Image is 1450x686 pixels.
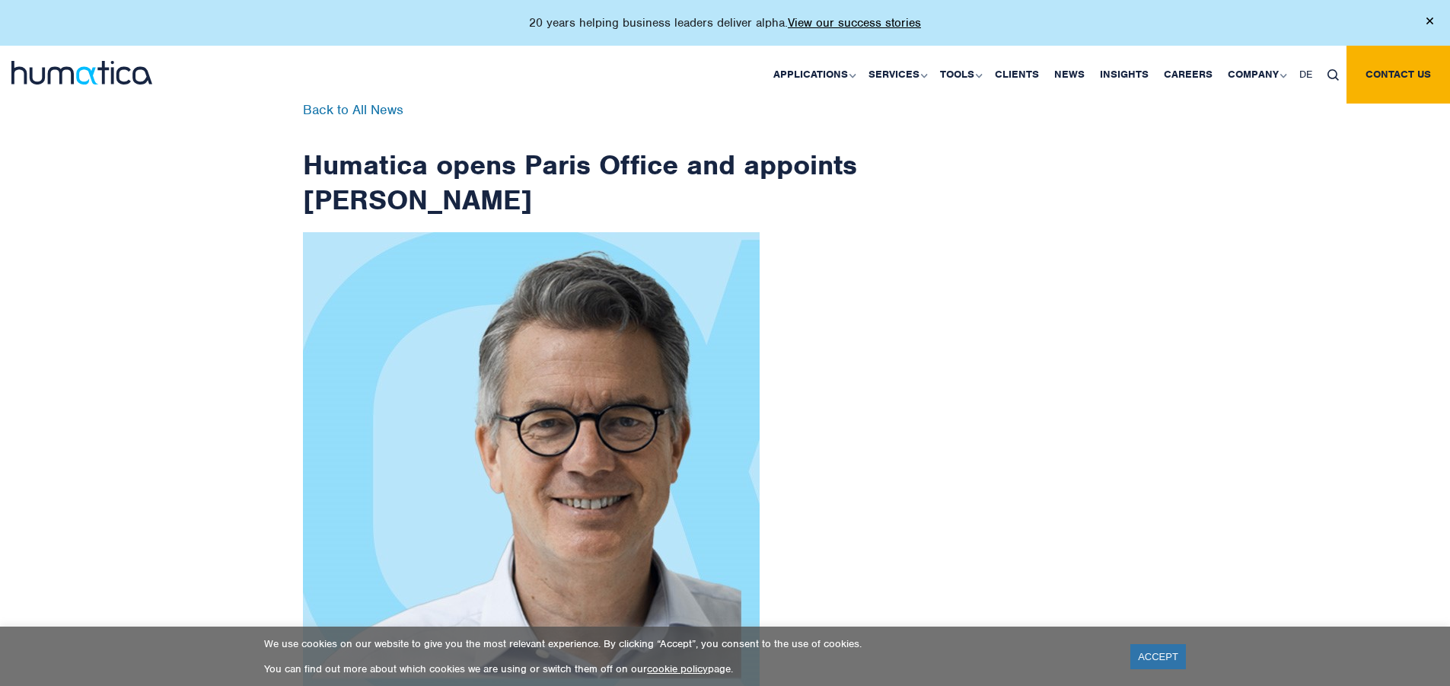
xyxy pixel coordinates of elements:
a: Services [861,46,932,104]
a: DE [1292,46,1320,104]
a: Company [1220,46,1292,104]
p: 20 years helping business leaders deliver alpha. [529,15,921,30]
a: Tools [932,46,987,104]
a: cookie policy [647,662,708,675]
span: DE [1299,68,1312,81]
a: View our success stories [788,15,921,30]
a: Clients [987,46,1047,104]
img: search_icon [1327,69,1339,81]
a: ACCEPT [1130,644,1186,669]
a: Insights [1092,46,1156,104]
a: Contact us [1346,46,1450,104]
a: Careers [1156,46,1220,104]
p: We use cookies on our website to give you the most relevant experience. By clicking “Accept”, you... [264,637,1111,650]
a: News [1047,46,1092,104]
a: Back to All News [303,101,403,118]
a: Applications [766,46,861,104]
h1: Humatica opens Paris Office and appoints [PERSON_NAME] [303,104,859,217]
img: logo [11,61,152,85]
p: You can find out more about which cookies we are using or switch them off on our page. [264,662,1111,675]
